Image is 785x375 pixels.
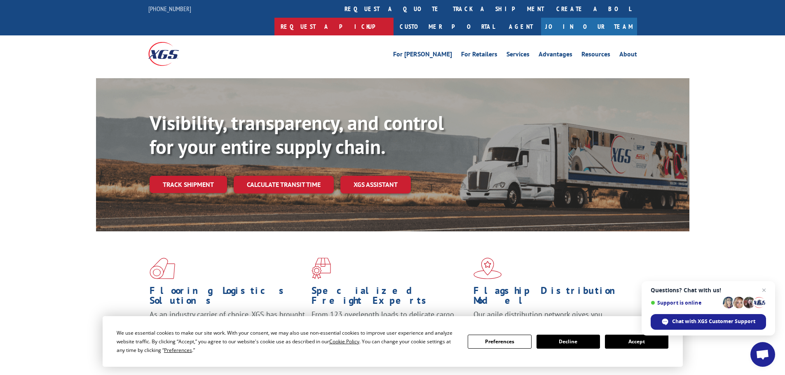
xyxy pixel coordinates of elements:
[750,342,775,367] a: Open chat
[312,258,331,279] img: xgs-icon-focused-on-flooring-red
[672,318,755,325] span: Chat with XGS Customer Support
[164,347,192,354] span: Preferences
[312,310,467,346] p: From 123 overlength loads to delicate cargo, our experienced staff knows the best way to move you...
[393,51,452,60] a: For [PERSON_NAME]
[394,18,501,35] a: Customer Portal
[473,310,625,329] span: Our agile distribution network gives you nationwide inventory management on demand.
[274,18,394,35] a: Request a pickup
[539,51,572,60] a: Advantages
[473,258,502,279] img: xgs-icon-flagship-distribution-model-red
[537,335,600,349] button: Decline
[619,51,637,60] a: About
[103,316,683,367] div: Cookie Consent Prompt
[506,51,530,60] a: Services
[651,300,720,306] span: Support is online
[148,5,191,13] a: [PHONE_NUMBER]
[468,335,531,349] button: Preferences
[150,258,175,279] img: xgs-icon-total-supply-chain-intelligence-red
[150,310,305,339] span: As an industry carrier of choice, XGS has brought innovation and dedication to flooring logistics...
[501,18,541,35] a: Agent
[312,286,467,310] h1: Specialized Freight Experts
[340,176,411,193] a: XGS ASSISTANT
[473,286,629,310] h1: Flagship Distribution Model
[150,176,227,193] a: Track shipment
[541,18,637,35] a: Join Our Team
[117,328,458,354] div: We use essential cookies to make our site work. With your consent, we may also use non-essential ...
[581,51,610,60] a: Resources
[461,51,497,60] a: For Retailers
[329,338,359,345] span: Cookie Policy
[234,176,334,193] a: Calculate transit time
[150,110,444,159] b: Visibility, transparency, and control for your entire supply chain.
[150,286,305,310] h1: Flooring Logistics Solutions
[651,314,766,330] span: Chat with XGS Customer Support
[651,287,766,293] span: Questions? Chat with us!
[605,335,668,349] button: Accept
